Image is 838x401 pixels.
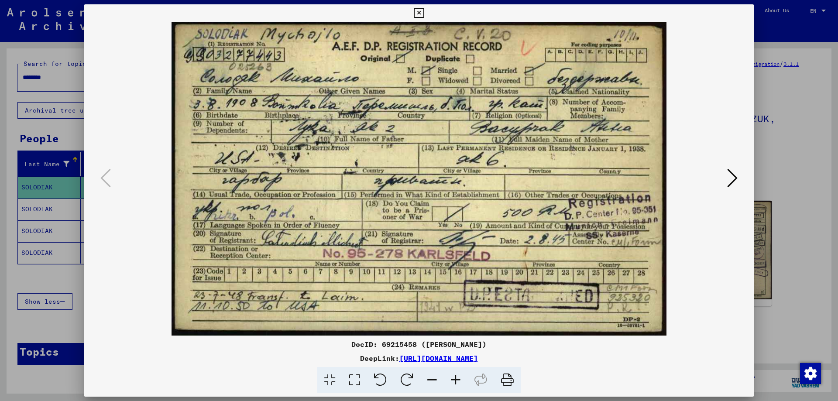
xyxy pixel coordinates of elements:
[84,353,754,363] div: DeepLink:
[399,354,478,363] a: [URL][DOMAIN_NAME]
[800,363,821,384] img: Change consent
[113,22,725,336] img: 001.jpg
[84,339,754,350] div: DocID: 69215458 ([PERSON_NAME])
